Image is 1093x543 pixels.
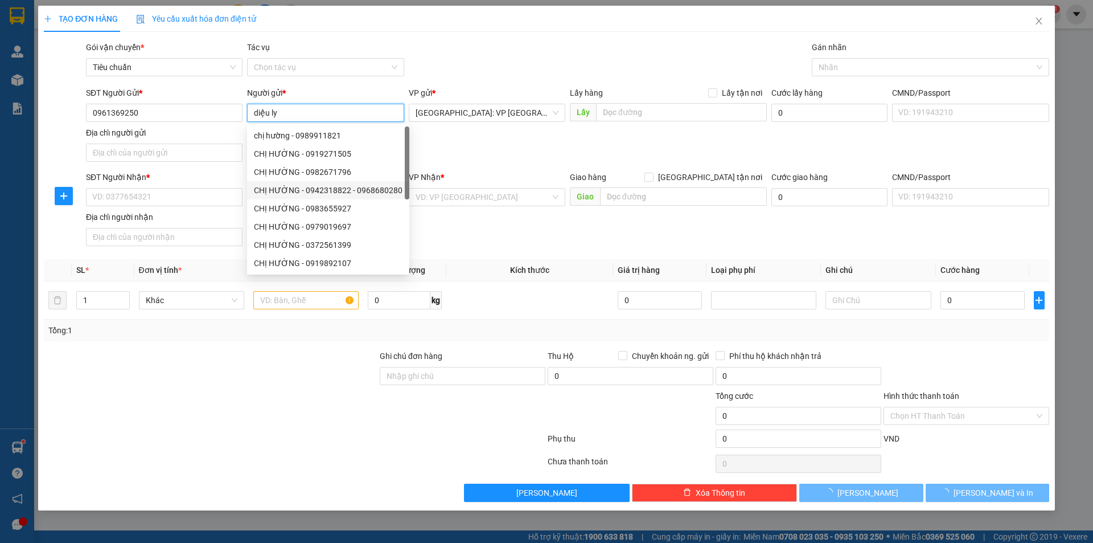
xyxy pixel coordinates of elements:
input: Ghi chú đơn hàng [380,367,545,385]
input: Dọc đường [596,103,767,121]
input: 0 [618,291,702,309]
div: CHỊ HƯỜNG - 0919271505 [254,148,402,160]
div: VP gửi [409,87,565,99]
span: kg [430,291,442,309]
img: icon [136,15,145,24]
span: TẠO ĐƠN HÀNG [44,14,118,23]
span: Phí thu hộ khách nhận trả [725,350,826,362]
button: [PERSON_NAME] và In [926,484,1049,502]
span: [PERSON_NAME] [516,487,577,499]
div: CHỊ HƯỜNG - 0979019697 [254,221,402,233]
span: close [1034,17,1043,26]
div: CHỊ HƯỜNG - 0983655927 [247,199,409,218]
div: CHỊ HƯỜNG - 0372561399 [254,239,402,251]
div: CHỊ HƯỜNG - 0942318822 - 0968680280 [247,181,409,199]
label: Ghi chú đơn hàng [380,352,442,361]
label: Cước giao hàng [771,173,828,182]
div: CHỊ HƯỜNG - 0983655927 [254,202,402,215]
button: Close [1023,6,1055,38]
input: Cước lấy hàng [771,104,887,122]
div: Phụ thu [546,432,714,452]
span: Cước hàng [940,266,980,275]
div: CMND/Passport [892,171,1049,183]
span: Tiêu chuẩn [93,59,236,76]
div: CHỊ HƯỜNG - 0372561399 [247,236,409,254]
span: [PERSON_NAME] và In [954,487,1033,499]
div: SĐT Người Nhận [86,171,243,183]
div: CHỊ HƯỜNG - 0919892107 [254,257,402,270]
button: deleteXóa Thông tin [632,484,798,502]
button: [PERSON_NAME] [799,484,923,502]
span: Giá trị hàng [618,266,660,275]
div: CHỊ HƯỜNG - 0919892107 [247,254,409,272]
span: plus [44,15,52,23]
span: plus [1034,296,1044,305]
span: Tổng cước [716,391,753,401]
div: Người gửi [247,87,404,99]
span: Hà Nội: VP Tây Hồ [416,104,558,121]
span: plus [55,191,72,201]
span: Đơn vị tính [139,266,182,275]
span: SL [76,266,85,275]
input: Ghi Chú [825,291,931,309]
button: [PERSON_NAME] [464,484,630,502]
span: Chuyển khoản ng. gửi [627,350,713,362]
input: VD: Bàn, Ghế [253,291,359,309]
div: CHỊ HƯỜNG - 0942318822 - 0968680280 [254,184,402,197]
label: Gán nhãn [812,43,847,52]
div: chị hường - 0989911821 [254,129,402,142]
span: Lấy hàng [570,88,603,97]
label: Cước lấy hàng [771,88,823,97]
input: Dọc đường [600,187,767,206]
span: Gói vận chuyển [86,43,144,52]
span: Khác [146,292,237,309]
span: Yêu cầu xuất hóa đơn điện tử [136,14,256,23]
span: Lấy tận nơi [717,87,767,99]
label: Hình thức thanh toán [884,391,959,401]
input: Địa chỉ của người gửi [86,144,243,162]
div: Chưa thanh toán [546,455,714,475]
div: chị hường - 0989911821 [247,126,409,145]
div: CHỊ HƯỜNG - 0919271505 [247,145,409,163]
span: [PERSON_NAME] [837,487,898,499]
div: Địa chỉ người gửi [86,126,243,139]
div: CHỊ HƯỜNG - 0982671796 [254,166,402,178]
label: Tác vụ [247,43,270,52]
th: Ghi chú [821,259,935,281]
span: Giao [570,187,600,206]
div: SĐT Người Gửi [86,87,243,99]
th: Loại phụ phí [706,259,821,281]
span: Lấy [570,103,596,121]
button: delete [48,291,67,309]
div: Tổng: 1 [48,324,422,337]
input: Cước giao hàng [771,188,887,206]
span: VND [884,434,899,443]
span: Kích thước [510,266,549,275]
button: plus [55,187,73,205]
div: Địa chỉ người nhận [86,211,243,223]
input: Địa chỉ của người nhận [86,228,243,246]
div: CHỊ HƯỜNG - 0979019697 [247,218,409,236]
div: CMND/Passport [892,87,1049,99]
span: VP Nhận [409,173,441,182]
button: plus [1034,291,1045,309]
span: [GEOGRAPHIC_DATA] tận nơi [654,171,767,183]
span: delete [683,488,691,497]
span: Giao hàng [570,173,606,182]
span: Xóa Thông tin [696,487,745,499]
span: Thu Hộ [548,352,574,361]
div: CHỊ HƯỜNG - 0982671796 [247,163,409,181]
span: loading [941,488,954,496]
span: loading [825,488,837,496]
